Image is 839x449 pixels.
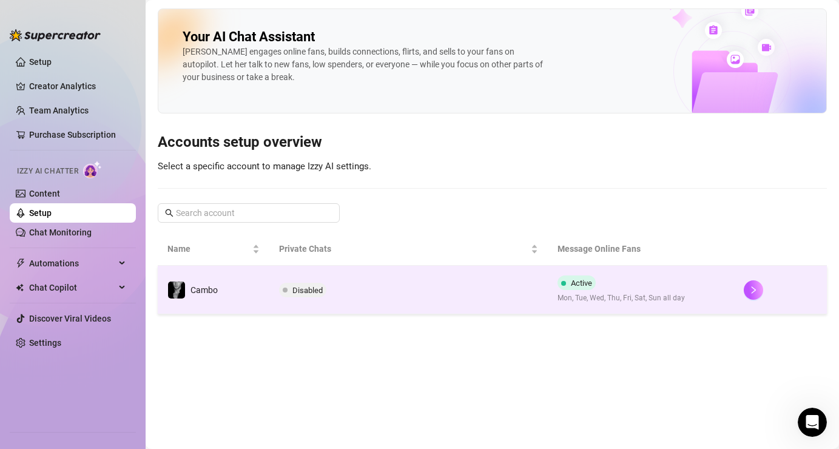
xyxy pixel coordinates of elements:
[167,242,250,255] span: Name
[183,46,547,84] div: [PERSON_NAME] engages online fans, builds connections, flirts, and sells to your fans on autopilo...
[190,285,218,295] span: Cambo
[29,338,61,348] a: Settings
[10,29,101,41] img: logo-BBDzfeDw.svg
[571,279,592,288] span: Active
[158,232,269,266] th: Name
[165,209,174,217] span: search
[16,258,25,268] span: thunderbolt
[29,106,89,115] a: Team Analytics
[29,189,60,198] a: Content
[158,161,371,172] span: Select a specific account to manage Izzy AI settings.
[269,232,548,266] th: Private Chats
[29,125,126,144] a: Purchase Subscription
[16,283,24,292] img: Chat Copilot
[29,278,115,297] span: Chat Copilot
[798,408,827,437] iframe: Intercom live chat
[83,161,102,178] img: AI Chatter
[29,228,92,237] a: Chat Monitoring
[168,282,185,299] img: Cambo
[183,29,315,46] h2: Your AI Chat Assistant
[158,133,827,152] h3: Accounts setup overview
[279,242,529,255] span: Private Chats
[29,254,115,273] span: Automations
[558,292,685,304] span: Mon, Tue, Wed, Thu, Fri, Sat, Sun all day
[29,314,111,323] a: Discover Viral Videos
[548,232,733,266] th: Message Online Fans
[744,280,763,300] button: right
[292,286,323,295] span: Disabled
[29,208,52,218] a: Setup
[17,166,78,177] span: Izzy AI Chatter
[176,206,323,220] input: Search account
[29,57,52,67] a: Setup
[29,76,126,96] a: Creator Analytics
[749,286,758,294] span: right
